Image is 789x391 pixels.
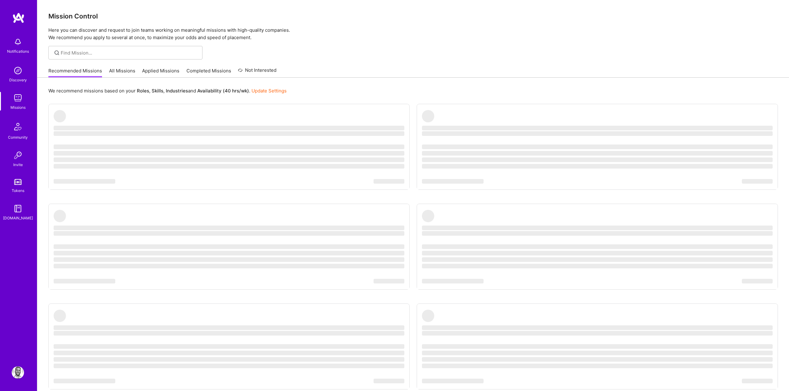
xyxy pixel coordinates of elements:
h3: Mission Control [48,12,778,20]
div: Discovery [9,77,27,83]
p: We recommend missions based on your , , and . [48,88,287,94]
a: Not Interested [238,67,276,78]
p: Here you can discover and request to join teams working on meaningful missions with high-quality ... [48,26,778,41]
b: Availability (40 hrs/wk) [197,88,249,94]
i: icon SearchGrey [53,49,60,56]
img: tokens [14,179,22,185]
a: Completed Missions [186,67,231,78]
div: Invite [13,161,23,168]
div: Missions [10,104,26,111]
a: Applied Missions [142,67,179,78]
a: Recommended Missions [48,67,102,78]
b: Roles [137,88,149,94]
div: Notifications [7,48,29,55]
img: logo [12,12,25,23]
img: guide book [12,202,24,215]
b: Skills [152,88,163,94]
b: Industries [166,88,188,94]
a: All Missions [109,67,135,78]
a: User Avatar [10,366,26,379]
div: Tokens [12,187,24,194]
img: User Avatar [12,366,24,379]
a: Update Settings [251,88,287,94]
img: teamwork [12,92,24,104]
img: Invite [12,149,24,161]
input: Find Mission... [61,50,198,56]
div: [DOMAIN_NAME] [3,215,33,221]
img: discovery [12,64,24,77]
div: Community [8,134,28,141]
img: bell [12,36,24,48]
img: Community [10,119,25,134]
